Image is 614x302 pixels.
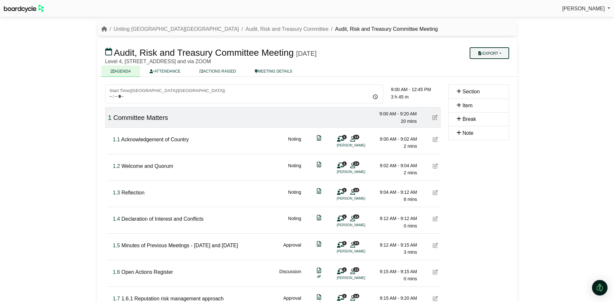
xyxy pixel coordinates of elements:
span: 2 mins [404,144,417,149]
span: 1 [342,241,347,245]
span: 1 [342,215,347,219]
span: Declaration of Interest and Conflicts [121,216,203,222]
div: 9:00 AM - 12:45 PM [391,86,441,93]
span: 20 mins [401,119,417,124]
span: 13 [353,267,359,272]
a: [PERSON_NAME] [562,5,610,13]
li: [PERSON_NAME] [337,275,385,281]
span: Item [463,103,473,108]
nav: breadcrumb [101,25,438,33]
span: 13 [353,215,359,219]
a: MEETING DETAILS [245,65,302,77]
span: 1 [342,294,347,298]
div: 9:00 AM - 9:20 AM [372,110,417,117]
div: Discussion [279,268,301,283]
span: 1 [342,161,347,166]
a: ACTIONS RAISED [190,65,245,77]
div: 9:00 AM - 9:02 AM [372,135,417,143]
span: Click to fine tune number [113,190,120,195]
span: 14 [353,294,359,298]
li: Audit, Risk and Treasury Committee Meeting [329,25,438,33]
div: 9:04 AM - 9:12 AM [372,189,417,196]
li: [PERSON_NAME] [337,143,385,148]
span: 1 [342,135,347,139]
span: 13 [353,135,359,139]
li: [PERSON_NAME] [337,196,385,201]
div: Noting [288,189,301,203]
span: Click to fine tune number [113,296,120,301]
span: Welcome and Quorum [121,163,173,169]
div: Open Intercom Messenger [592,280,608,296]
a: Uniting [GEOGRAPHIC_DATA][GEOGRAPHIC_DATA] [114,26,239,32]
span: 3 h 45 m [391,94,408,99]
span: 13 [353,188,359,192]
span: Click to fine tune number [113,137,120,142]
span: Click to fine tune number [113,269,120,275]
span: Section [463,89,480,94]
span: Level 4, [STREET_ADDRESS] and via ZOOM [105,59,211,64]
span: Click to fine tune number [113,216,120,222]
span: Click to fine tune number [113,163,120,169]
div: 9:02 AM - 9:04 AM [372,162,417,169]
span: 2 mins [404,170,417,175]
div: Noting [288,135,301,150]
div: Approval [283,241,301,256]
a: ATTENDANCE [140,65,190,77]
span: Break [463,116,476,122]
a: AGENDA [101,65,140,77]
div: Noting [288,215,301,229]
img: BoardcycleBlackGreen-aaafeed430059cb809a45853b8cf6d952af9d84e6e89e1f1685b34bfd5cb7d64.svg [4,5,44,13]
span: 13 [353,161,359,166]
div: 9:12 AM - 9:15 AM [372,241,417,249]
span: 1 [342,188,347,192]
span: Audit, Risk and Treasury Committee Meeting [114,48,294,58]
span: 1 [342,267,347,272]
li: [PERSON_NAME] [337,249,385,254]
span: Committee Matters [113,114,168,121]
span: Note [463,130,474,136]
div: 9:15 AM - 9:20 AM [372,295,417,302]
span: Click to fine tune number [113,243,120,248]
span: 0 mins [404,223,417,228]
span: Reflection [121,190,144,195]
li: [PERSON_NAME] [337,169,385,175]
span: Open Actions Register [121,269,173,275]
div: 9:12 AM - 9:12 AM [372,215,417,222]
span: 0 mins [404,276,417,281]
span: Minutes of Previous Meetings - [DATE] and [DATE] [121,243,238,248]
div: Noting [288,162,301,177]
li: [PERSON_NAME] [337,222,385,228]
a: Audit, Risk and Treasury Committee [246,26,329,32]
span: Click to fine tune number [108,114,112,121]
span: 8 mins [404,197,417,202]
div: 9:15 AM - 9:15 AM [372,268,417,275]
span: 1.6.1 Reputation risk management approach [121,296,224,301]
span: [PERSON_NAME] [562,6,605,11]
button: Export [470,47,509,59]
span: 13 [353,241,359,245]
span: Acknowledgement of Country [121,137,189,142]
div: [DATE] [296,50,317,57]
span: 3 mins [404,250,417,255]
